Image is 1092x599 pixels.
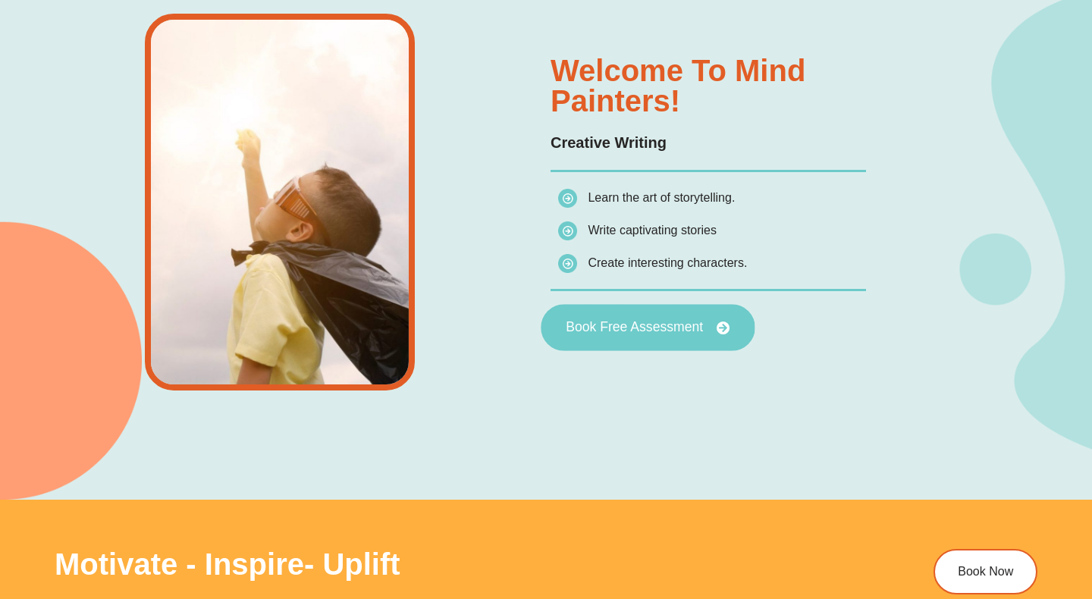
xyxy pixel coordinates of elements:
[566,321,703,334] span: Book Free Assessment
[588,224,717,237] span: Write captivating stories
[558,254,577,273] img: icon-list.png
[558,189,577,208] img: icon-list.png
[588,256,747,269] span: Create interesting characters.
[55,549,829,579] h3: Motivate - Inspire- Uplift​
[558,221,577,240] img: icon-list.png
[551,131,866,155] p: Creative Writing
[551,55,866,116] h3: Welcome to Mind Painters!
[588,191,735,204] span: Learn the art of storytelling.
[541,304,755,351] a: Book Free Assessment
[833,428,1092,599] iframe: Chat Widget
